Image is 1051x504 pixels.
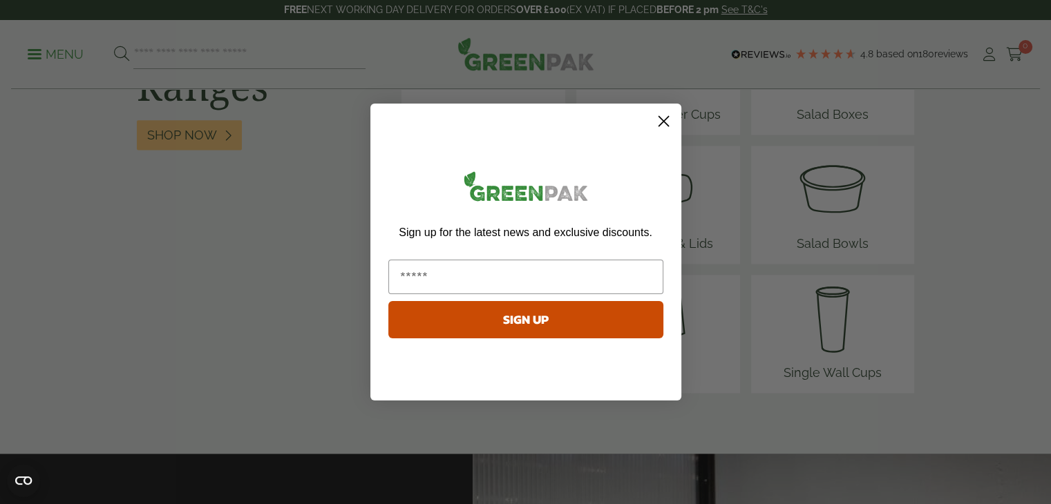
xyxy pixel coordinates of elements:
[652,109,676,133] button: Close dialog
[388,301,663,338] button: SIGN UP
[399,226,652,238] span: Sign up for the latest news and exclusive discounts.
[388,260,663,294] input: Email
[7,464,40,497] button: Open CMP widget
[388,166,663,212] img: greenpak_logo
